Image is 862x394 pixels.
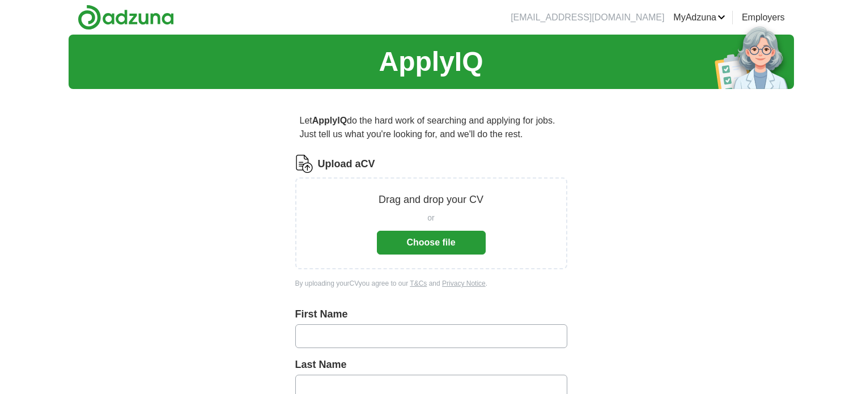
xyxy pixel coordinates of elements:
[312,116,347,125] strong: ApplyIQ
[318,156,375,172] label: Upload a CV
[427,212,434,224] span: or
[673,11,725,24] a: MyAdzuna
[742,11,785,24] a: Employers
[442,279,486,287] a: Privacy Notice
[511,11,664,24] li: [EMAIL_ADDRESS][DOMAIN_NAME]
[295,109,567,146] p: Let do the hard work of searching and applying for jobs. Just tell us what you're looking for, an...
[295,357,567,372] label: Last Name
[78,5,174,30] img: Adzuna logo
[379,192,483,207] p: Drag and drop your CV
[377,231,486,255] button: Choose file
[295,278,567,289] div: By uploading your CV you agree to our and .
[379,41,483,82] h1: ApplyIQ
[410,279,427,287] a: T&Cs
[295,307,567,322] label: First Name
[295,155,313,173] img: CV Icon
